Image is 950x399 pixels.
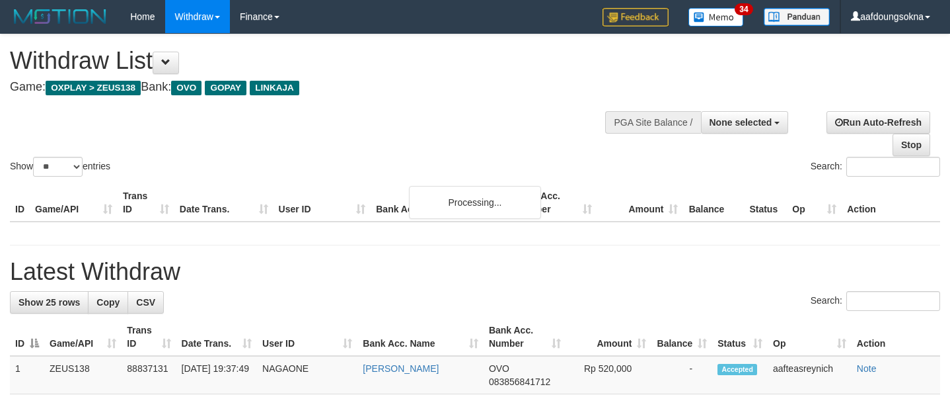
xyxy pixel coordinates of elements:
a: CSV [128,291,164,314]
span: Accepted [717,364,757,375]
th: Bank Acc. Number: activate to sort column ascending [484,318,566,356]
th: Bank Acc. Number [511,184,597,222]
td: 88837131 [122,356,176,394]
td: aafteasreynich [768,356,852,394]
span: Show 25 rows [18,297,80,308]
span: LINKAJA [250,81,299,95]
th: User ID [274,184,371,222]
span: 34 [735,3,752,15]
a: Copy [88,291,128,314]
span: OVO [489,363,509,374]
h1: Withdraw List [10,48,620,74]
div: Processing... [409,186,541,219]
td: ZEUS138 [44,356,122,394]
th: Balance [683,184,744,222]
a: [PERSON_NAME] [363,363,439,374]
label: Search: [811,157,940,177]
th: ID [10,184,30,222]
th: Date Trans. [174,184,274,222]
a: Show 25 rows [10,291,89,314]
th: Status: activate to sort column ascending [712,318,768,356]
h1: Latest Withdraw [10,259,940,285]
img: MOTION_logo.png [10,7,110,26]
th: Amount: activate to sort column ascending [566,318,651,356]
span: GOPAY [205,81,246,95]
button: None selected [701,111,789,134]
td: 1 [10,356,44,394]
th: Bank Acc. Name: activate to sort column ascending [357,318,484,356]
img: panduan.png [764,8,830,26]
th: Op: activate to sort column ascending [768,318,852,356]
span: OXPLAY > ZEUS138 [46,81,141,95]
td: Rp 520,000 [566,356,651,394]
input: Search: [846,291,940,311]
th: Bank Acc. Name [371,184,510,222]
label: Search: [811,291,940,311]
span: None selected [710,117,772,128]
th: Status [744,184,787,222]
td: - [651,356,712,394]
img: Feedback.jpg [603,8,669,26]
span: OVO [171,81,201,95]
input: Search: [846,157,940,177]
div: PGA Site Balance / [605,111,700,134]
th: Game/API [30,184,118,222]
a: Stop [893,134,930,156]
select: Showentries [33,157,83,177]
th: Action [852,318,940,356]
th: Trans ID: activate to sort column ascending [122,318,176,356]
a: Note [857,363,877,374]
td: NAGAONE [257,356,357,394]
span: CSV [136,297,155,308]
label: Show entries [10,157,110,177]
td: [DATE] 19:37:49 [176,356,257,394]
img: Button%20Memo.svg [688,8,744,26]
th: ID: activate to sort column descending [10,318,44,356]
th: Game/API: activate to sort column ascending [44,318,122,356]
th: Trans ID [118,184,174,222]
span: Copy [96,297,120,308]
a: Run Auto-Refresh [826,111,930,134]
th: Balance: activate to sort column ascending [651,318,712,356]
span: Copy 083856841712 to clipboard [489,377,550,387]
th: Date Trans.: activate to sort column ascending [176,318,257,356]
th: Action [842,184,940,222]
th: User ID: activate to sort column ascending [257,318,357,356]
th: Op [787,184,842,222]
h4: Game: Bank: [10,81,620,94]
th: Amount [597,184,684,222]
